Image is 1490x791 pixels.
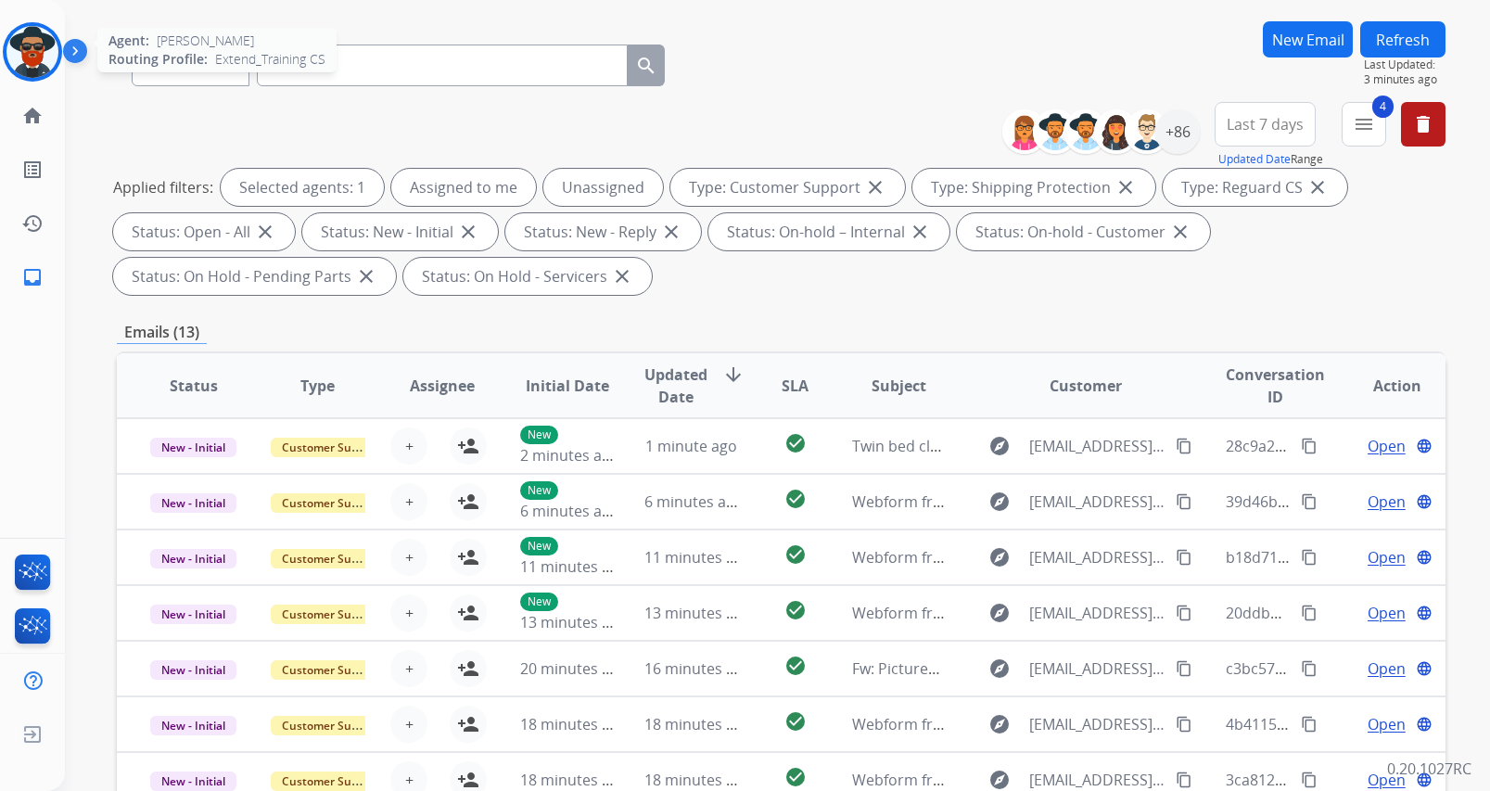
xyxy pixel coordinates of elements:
[405,435,414,457] span: +
[505,213,701,250] div: Status: New - Reply
[644,547,752,568] span: 11 minutes ago
[271,438,391,457] span: Customer Support
[1176,493,1192,510] mat-icon: content_copy
[988,546,1011,568] mat-icon: explore
[150,549,236,568] span: New - Initial
[526,375,609,397] span: Initial Date
[405,546,414,568] span: +
[457,221,479,243] mat-icon: close
[520,593,558,611] p: New
[1416,716,1433,733] mat-icon: language
[108,50,208,69] span: Routing Profile:
[271,660,391,680] span: Customer Support
[1364,57,1445,72] span: Last Updated:
[1416,660,1433,677] mat-icon: language
[390,706,427,743] button: +
[1368,435,1406,457] span: Open
[457,491,479,513] mat-icon: person_add
[1301,660,1318,677] mat-icon: content_copy
[113,213,295,250] div: Status: Open - All
[21,159,44,181] mat-icon: list_alt
[912,169,1155,206] div: Type: Shipping Protection
[784,432,807,454] mat-icon: check_circle
[784,766,807,788] mat-icon: check_circle
[1301,772,1318,788] mat-icon: content_copy
[1029,657,1166,680] span: [EMAIL_ADDRESS][DOMAIN_NAME]
[1029,602,1166,624] span: [EMAIL_ADDRESS][DOMAIN_NAME]
[391,169,536,206] div: Assigned to me
[957,213,1210,250] div: Status: On-hold - Customer
[271,716,391,735] span: Customer Support
[784,655,807,677] mat-icon: check_circle
[782,375,809,397] span: SLA
[852,658,1204,679] span: Fw: Pictures of my tablet that is no longer working.
[405,491,414,513] span: +
[1321,353,1445,418] th: Action
[457,713,479,735] mat-icon: person_add
[1301,549,1318,566] mat-icon: content_copy
[1368,546,1406,568] span: Open
[670,169,905,206] div: Type: Customer Support
[1227,121,1304,128] span: Last 7 days
[170,375,218,397] span: Status
[988,713,1011,735] mat-icon: explore
[1176,716,1192,733] mat-icon: content_copy
[150,716,236,735] span: New - Initial
[1416,493,1433,510] mat-icon: language
[784,710,807,733] mat-icon: check_circle
[644,491,744,512] span: 6 minutes ago
[457,602,479,624] mat-icon: person_add
[150,772,236,791] span: New - Initial
[1176,772,1192,788] mat-icon: content_copy
[457,769,479,791] mat-icon: person_add
[1301,493,1318,510] mat-icon: content_copy
[872,375,926,397] span: Subject
[1029,435,1166,457] span: [EMAIL_ADDRESS][DOMAIN_NAME]
[271,493,391,513] span: Customer Support
[988,491,1011,513] mat-icon: explore
[457,435,479,457] mat-icon: person_add
[644,714,752,734] span: 18 minutes ago
[390,483,427,520] button: +
[215,50,325,69] span: Extend_Training CS
[852,714,1387,734] span: Webform from [EMAIL_ADDRESS][PERSON_NAME][DOMAIN_NAME] on [DATE]
[150,493,236,513] span: New - Initial
[520,501,619,521] span: 6 minutes ago
[1416,772,1433,788] mat-icon: language
[405,713,414,735] span: +
[6,26,58,78] img: avatar
[117,321,207,344] p: Emails (13)
[1218,151,1323,167] span: Range
[271,605,391,624] span: Customer Support
[1416,549,1433,566] mat-icon: language
[520,445,619,466] span: 2 minutes ago
[410,375,475,397] span: Assignee
[405,657,414,680] span: +
[1029,546,1166,568] span: [EMAIL_ADDRESS][DOMAIN_NAME]
[852,547,1272,568] span: Webform from [EMAIL_ADDRESS][DOMAIN_NAME] on [DATE]
[1306,176,1329,198] mat-icon: close
[988,435,1011,457] mat-icon: explore
[1029,491,1166,513] span: [EMAIL_ADDRESS][DOMAIN_NAME]
[390,594,427,632] button: +
[1301,716,1318,733] mat-icon: content_copy
[1155,109,1200,154] div: +86
[1342,102,1386,147] button: 4
[300,375,335,397] span: Type
[1368,769,1406,791] span: Open
[1353,113,1375,135] mat-icon: menu
[611,265,633,287] mat-icon: close
[457,657,479,680] mat-icon: person_add
[1412,113,1434,135] mat-icon: delete
[1368,602,1406,624] span: Open
[1029,713,1166,735] span: [EMAIL_ADDRESS][PERSON_NAME][DOMAIN_NAME]
[852,770,1272,790] span: Webform from [EMAIL_ADDRESS][DOMAIN_NAME] on [DATE]
[1218,152,1291,167] button: Updated Date
[113,176,213,198] p: Applied filters:
[660,221,682,243] mat-icon: close
[1368,657,1406,680] span: Open
[852,436,956,456] span: Twin bed claim
[1368,491,1406,513] span: Open
[722,364,745,386] mat-icon: arrow_downward
[355,265,377,287] mat-icon: close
